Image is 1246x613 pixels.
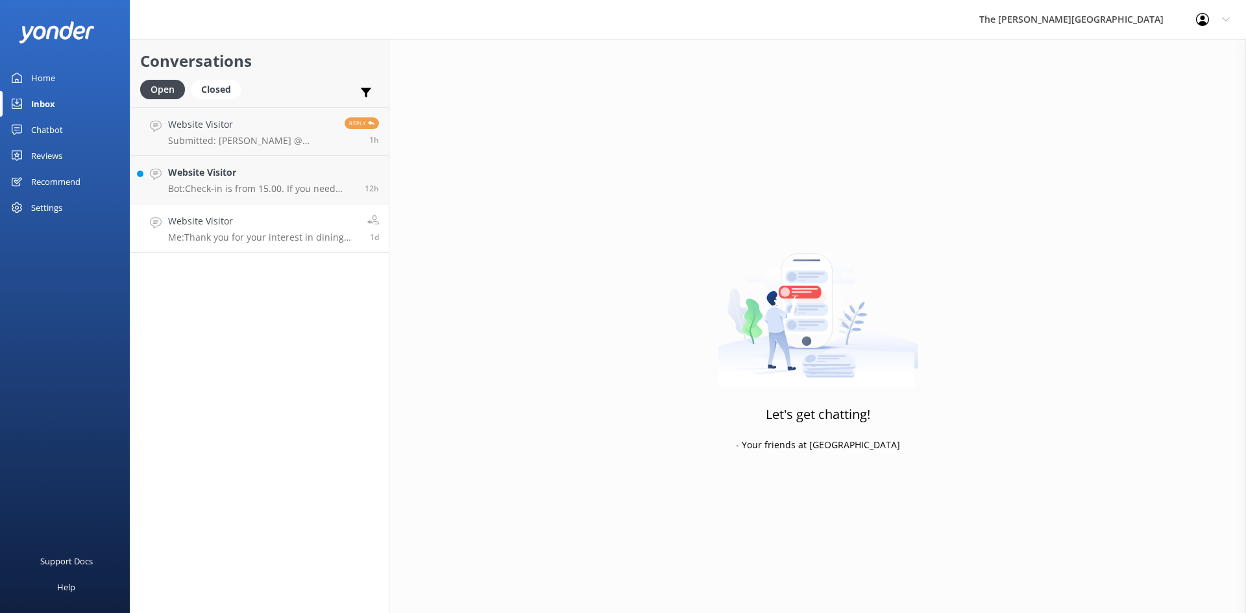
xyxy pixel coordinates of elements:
[31,169,80,195] div: Recommend
[168,135,335,147] p: Submitted: [PERSON_NAME] @ Flathead Travel [PERSON_NAME][EMAIL_ADDRESS][DOMAIN_NAME] Hello, I boo...
[31,195,62,221] div: Settings
[168,183,355,195] p: Bot: Check-in is from 15.00. If you need early check-in, it's subject to availability and fees ma...
[57,574,75,600] div: Help
[31,65,55,91] div: Home
[365,183,379,194] span: 05:29pm 20-Aug-2025 (UTC +12:00) Pacific/Auckland
[191,82,247,96] a: Closed
[168,214,358,228] h4: Website Visitor
[345,117,379,129] span: Reply
[369,134,379,145] span: 03:52am 21-Aug-2025 (UTC +12:00) Pacific/Auckland
[31,117,63,143] div: Chatbot
[140,80,185,99] div: Open
[766,404,870,425] h3: Let's get chatting!
[130,156,389,204] a: Website VisitorBot:Check-in is from 15.00. If you need early check-in, it's subject to availabili...
[736,438,900,452] p: - Your friends at [GEOGRAPHIC_DATA]
[40,548,93,574] div: Support Docs
[168,165,355,180] h4: Website Visitor
[370,232,379,243] span: 06:46pm 19-Aug-2025 (UTC +12:00) Pacific/Auckland
[168,117,335,132] h4: Website Visitor
[191,80,241,99] div: Closed
[140,49,379,73] h2: Conversations
[718,226,918,388] img: artwork of a man stealing a conversation from at giant smartphone
[130,204,389,253] a: Website VisitorMe:Thank you for your interest in dining with us at True South Dining Room. While ...
[140,82,191,96] a: Open
[31,143,62,169] div: Reviews
[130,107,389,156] a: Website VisitorSubmitted: [PERSON_NAME] @ Flathead Travel [PERSON_NAME][EMAIL_ADDRESS][DOMAIN_NAM...
[168,232,358,243] p: Me: Thank you for your interest in dining with us at True South Dining Room. While our Snack Food...
[31,91,55,117] div: Inbox
[19,21,94,43] img: yonder-white-logo.png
